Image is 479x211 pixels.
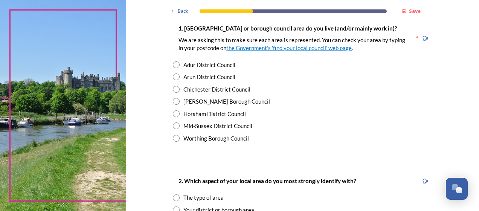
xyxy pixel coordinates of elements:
div: Horsham District Council [183,110,246,118]
a: the Government's 'find your local council' web page [226,44,352,51]
strong: 1. [GEOGRAPHIC_DATA] or borough council area do you live (and/or mainly work in)? [178,25,397,32]
div: Adur District Council [183,61,235,69]
div: Arun District Council [183,73,235,81]
strong: Save [409,8,421,14]
span: Back [178,8,188,15]
p: We are asking this to make sure each area is represented. You can check your area by typing in yo... [178,36,410,52]
div: [PERSON_NAME] Borough Council [183,97,270,106]
strong: 2. Which aspect of your local area do you most strongly identify with? [178,177,356,184]
div: Worthing Borough Council [183,134,249,143]
div: Mid-Sussex District Council [183,122,252,130]
button: Open Chat [446,178,468,200]
div: Chichester District Council [183,85,250,94]
div: The type of area [183,193,224,202]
